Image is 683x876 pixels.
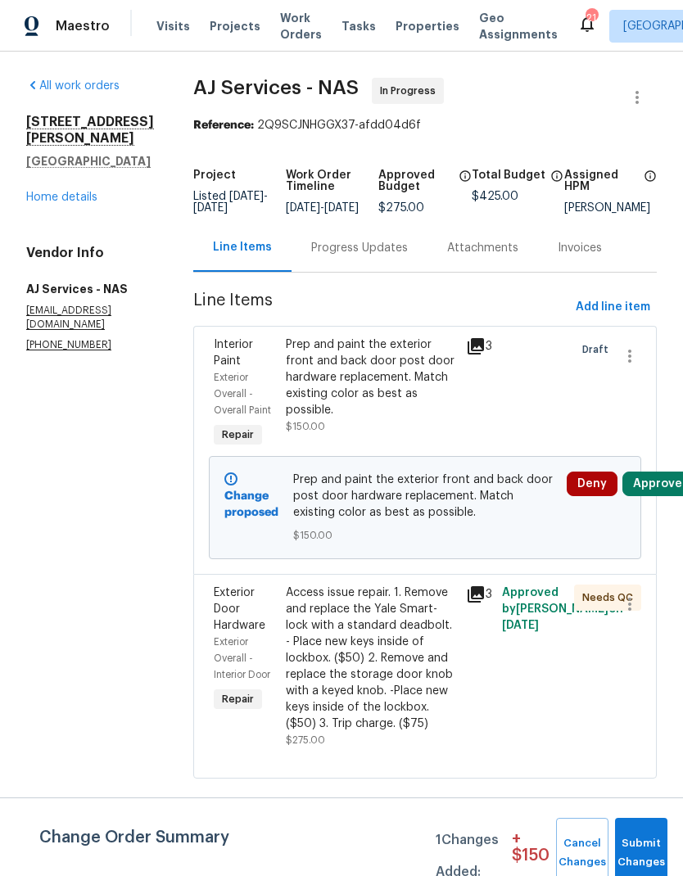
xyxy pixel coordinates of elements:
span: $275.00 [378,202,424,214]
button: Add line item [569,292,657,323]
span: Work Orders [280,10,322,43]
span: Listed [193,191,268,214]
div: Access issue repair. 1. Remove and replace the Yale Smart-lock with a standard deadbolt. - Place ... [286,585,456,732]
span: - [193,191,268,214]
span: $150.00 [293,527,558,544]
h5: AJ Services - NAS [26,281,154,297]
span: Needs QC [582,589,640,606]
span: Interior Paint [214,339,253,367]
span: Tasks [341,20,376,32]
span: Repair [215,427,260,443]
div: Invoices [558,240,602,256]
div: 3 [466,585,492,604]
span: Properties [396,18,459,34]
div: 2Q9SCJNHGGX37-afdd04d6f [193,117,657,133]
span: Exterior Overall - Overall Paint [214,373,271,415]
div: Line Items [213,239,272,255]
h5: Approved Budget [378,169,453,192]
span: - [286,202,359,214]
div: Prep and paint the exterior front and back door post door hardware replacement. Match existing co... [286,336,456,418]
div: [PERSON_NAME] [564,202,657,214]
div: 21 [586,10,597,26]
span: Repair [215,691,260,707]
span: The total cost of line items that have been proposed by Opendoor. This sum includes line items th... [550,169,563,191]
div: Attachments [447,240,518,256]
h4: Vendor Info [26,245,154,261]
span: Projects [210,18,260,34]
span: Maestro [56,18,110,34]
span: [DATE] [193,202,228,214]
b: Change proposed [224,490,278,518]
span: In Progress [380,83,442,99]
span: Approved by [PERSON_NAME] on [502,587,623,631]
span: [DATE] [502,620,539,631]
span: [DATE] [324,202,359,214]
span: Exterior Door Hardware [214,587,265,631]
h5: Project [193,169,236,181]
span: Visits [156,18,190,34]
span: The total cost of line items that have been approved by both Opendoor and the Trade Partner. This... [459,169,472,202]
b: Reference: [193,120,254,131]
span: $275.00 [286,735,325,745]
span: Add line item [576,297,650,318]
span: [DATE] [229,191,264,202]
span: Line Items [193,292,569,323]
div: 3 [466,336,492,356]
span: Geo Assignments [479,10,558,43]
span: Draft [582,341,615,358]
h5: Total Budget [472,169,545,181]
div: Progress Updates [311,240,408,256]
a: All work orders [26,80,120,92]
span: Exterior Overall - Interior Door [214,637,270,680]
span: The hpm assigned to this work order. [644,169,657,202]
span: [DATE] [286,202,320,214]
span: $425.00 [472,191,518,202]
span: AJ Services - NAS [193,78,359,97]
span: Prep and paint the exterior front and back door post door hardware replacement. Match existing co... [293,472,558,521]
button: Deny [567,472,617,496]
h5: Assigned HPM [564,169,639,192]
a: Home details [26,192,97,203]
span: $150.00 [286,422,325,431]
h5: Work Order Timeline [286,169,378,192]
